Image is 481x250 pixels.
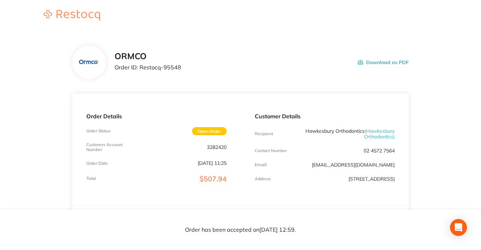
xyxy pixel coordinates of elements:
[199,174,227,183] span: $507.94
[185,227,296,233] p: Order has been accepted on [DATE] 12:59 .
[255,162,267,167] p: Emaill
[37,10,107,21] a: Restocq logo
[312,162,395,168] a: [EMAIL_ADDRESS][DOMAIN_NAME]
[86,113,227,119] p: Order Details
[288,205,335,222] th: RRP Price Excl. GST
[192,127,227,135] span: Open Order
[349,176,395,182] p: [STREET_ADDRESS]
[301,128,395,139] p: Hawkesbury Orthodontics
[358,51,409,73] button: Download as PDF
[255,131,273,136] p: Recipient
[78,57,100,67] img: cDJnbnczaw
[255,113,395,119] p: Customer Details
[362,205,409,222] th: Total
[207,144,227,150] p: 3282420
[37,10,107,20] img: Restocq logo
[198,160,227,166] p: [DATE] 11:25
[255,176,271,181] p: Address
[115,51,181,61] h2: ORMCO
[86,142,133,152] p: Customer Account Number
[86,176,96,181] p: Total
[450,219,467,236] div: Open Intercom Messenger
[72,205,241,222] th: Item
[364,148,395,154] p: 02 4572 7564
[364,128,395,140] span: ( Hawkesbury Orthodontics )
[86,161,108,166] p: Order Date
[86,129,111,133] p: Order Status
[241,205,288,222] th: Contract Price Excl. GST
[335,205,362,222] th: Quantity
[115,64,181,70] p: Order ID: Restocq- 95548
[255,148,287,153] p: Contact Number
